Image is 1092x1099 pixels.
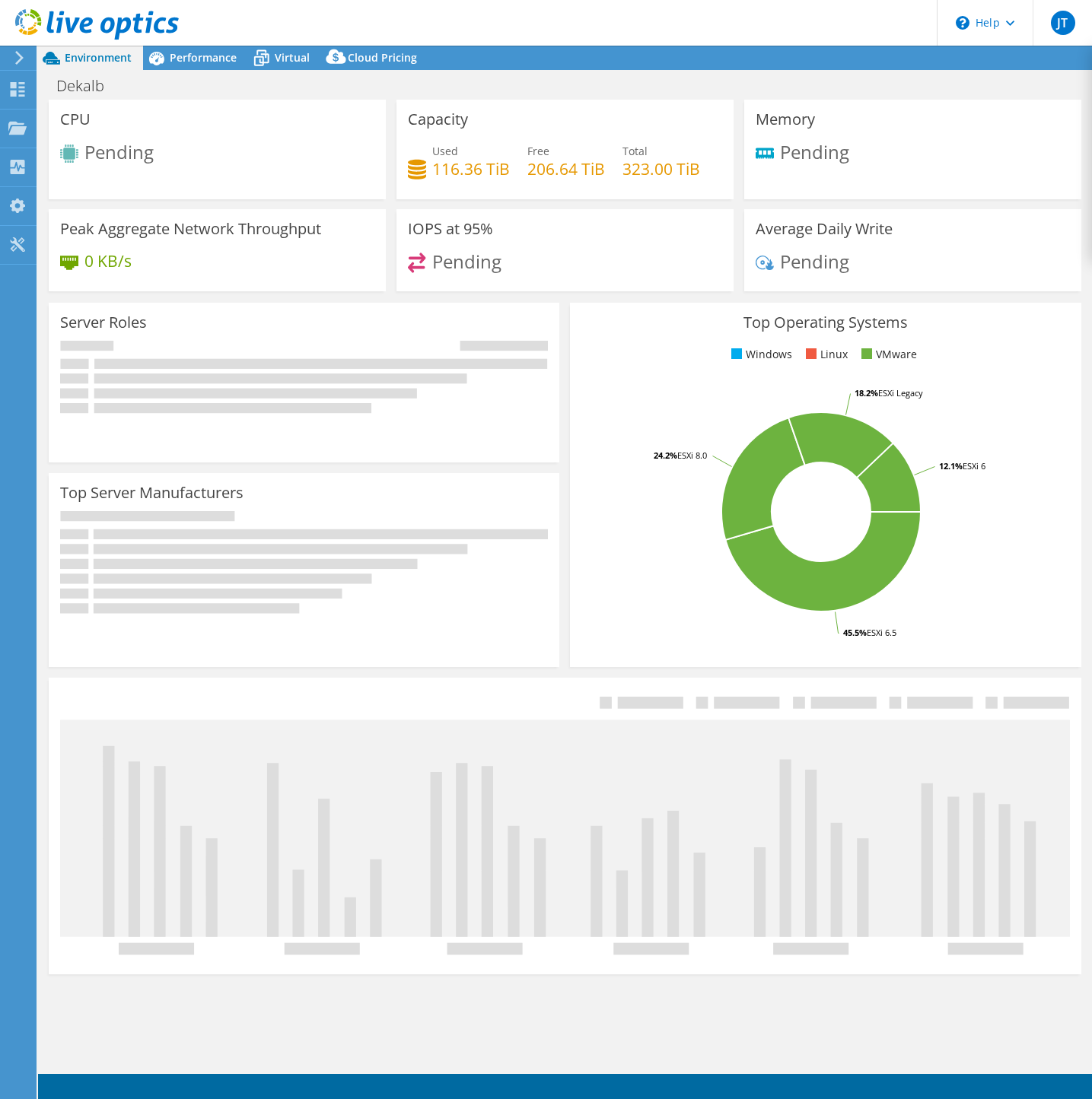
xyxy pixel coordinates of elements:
h3: CPU [60,111,91,128]
tspan: 12.1% [939,460,963,472]
h3: Top Server Manufacturers [60,484,244,501]
span: Total [622,144,648,158]
span: Pending [432,248,501,273]
h3: Top Operating Systems [581,314,1069,331]
li: Windows [727,346,792,363]
h4: 116.36 TiB [432,160,510,177]
h3: Capacity [408,111,468,128]
span: Used [432,144,458,158]
tspan: ESXi Legacy [878,387,923,399]
tspan: 18.2% [855,387,878,399]
tspan: ESXi 8.0 [677,449,707,461]
span: Performance [170,50,237,65]
span: Virtual [275,50,310,65]
h4: 323.00 TiB [622,160,700,177]
h1: Dekalb [49,78,128,94]
tspan: ESXi 6.5 [867,627,896,638]
tspan: ESXi 6 [963,460,985,472]
tspan: 24.2% [654,449,677,461]
h3: Average Daily Write [756,221,893,237]
li: VMware [858,346,917,363]
span: Pending [780,138,849,164]
tspan: 45.5% [843,627,867,638]
span: Pending [780,248,849,273]
h4: 0 KB/s [84,253,132,269]
h3: Server Roles [60,314,147,331]
span: JT [1051,11,1075,35]
svg: \n [956,16,969,30]
h3: IOPS at 95% [408,221,493,237]
li: Linux [802,346,848,363]
span: Cloud Pricing [348,50,417,65]
h3: Peak Aggregate Network Throughput [60,221,321,237]
span: Environment [65,50,132,65]
span: Free [527,144,549,158]
h4: 206.64 TiB [527,160,605,177]
span: Pending [84,139,154,164]
h3: Memory [756,111,815,128]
